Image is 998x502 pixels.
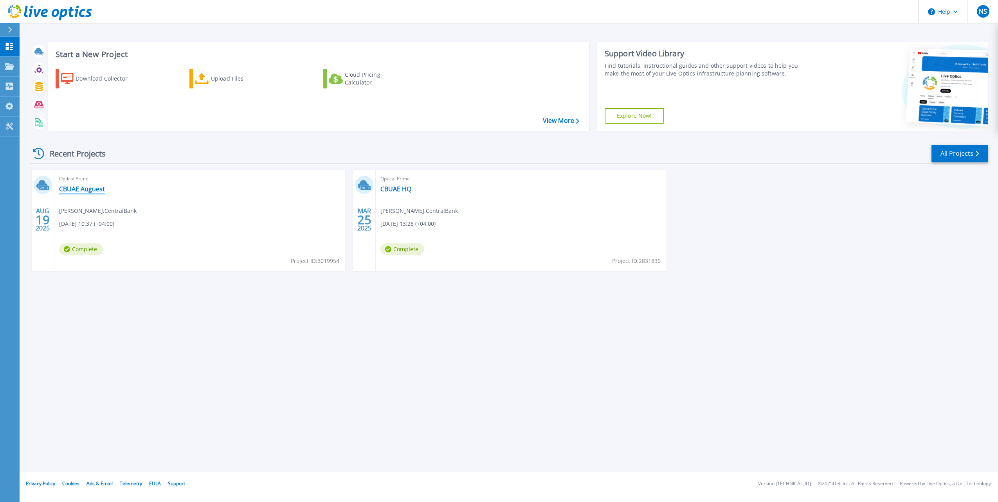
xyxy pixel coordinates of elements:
[612,257,661,265] span: Project ID: 2831836
[323,69,411,88] a: Cloud Pricing Calculator
[291,257,339,265] span: Project ID: 3019954
[818,481,893,486] li: © 2025 Dell Inc. All Rights Reserved
[605,108,664,124] a: Explore Now!
[605,62,807,77] div: Find tutorials, instructional guides and other support videos to help you make the most of your L...
[758,481,811,486] li: Version: [TECHNICAL_ID]
[357,205,372,234] div: MAR 2025
[59,243,103,255] span: Complete
[931,145,988,162] a: All Projects
[168,480,185,487] a: Support
[900,481,991,486] li: Powered by Live Optics, a Dell Technology
[149,480,161,487] a: EULA
[380,185,411,193] a: CBUAE HQ
[59,207,137,215] span: [PERSON_NAME] , CentralBank
[543,117,579,124] a: View More
[36,216,50,223] span: 19
[62,480,79,487] a: Cookies
[979,8,987,14] span: NS
[380,243,424,255] span: Complete
[380,207,458,215] span: [PERSON_NAME] , CentralBank
[56,50,579,59] h3: Start a New Project
[26,480,55,487] a: Privacy Policy
[380,175,662,183] span: Optical Prime
[30,144,116,163] div: Recent Projects
[76,71,138,86] div: Download Collector
[59,220,114,228] span: [DATE] 10:37 (+04:00)
[56,69,143,88] a: Download Collector
[380,220,436,228] span: [DATE] 13:28 (+04:00)
[189,69,277,88] a: Upload Files
[345,71,407,86] div: Cloud Pricing Calculator
[120,480,142,487] a: Telemetry
[211,71,274,86] div: Upload Files
[35,205,50,234] div: AUG 2025
[605,49,807,59] div: Support Video Library
[59,175,340,183] span: Optical Prime
[357,216,371,223] span: 25
[86,480,113,487] a: Ads & Email
[59,185,105,193] a: CBUAE Auguest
